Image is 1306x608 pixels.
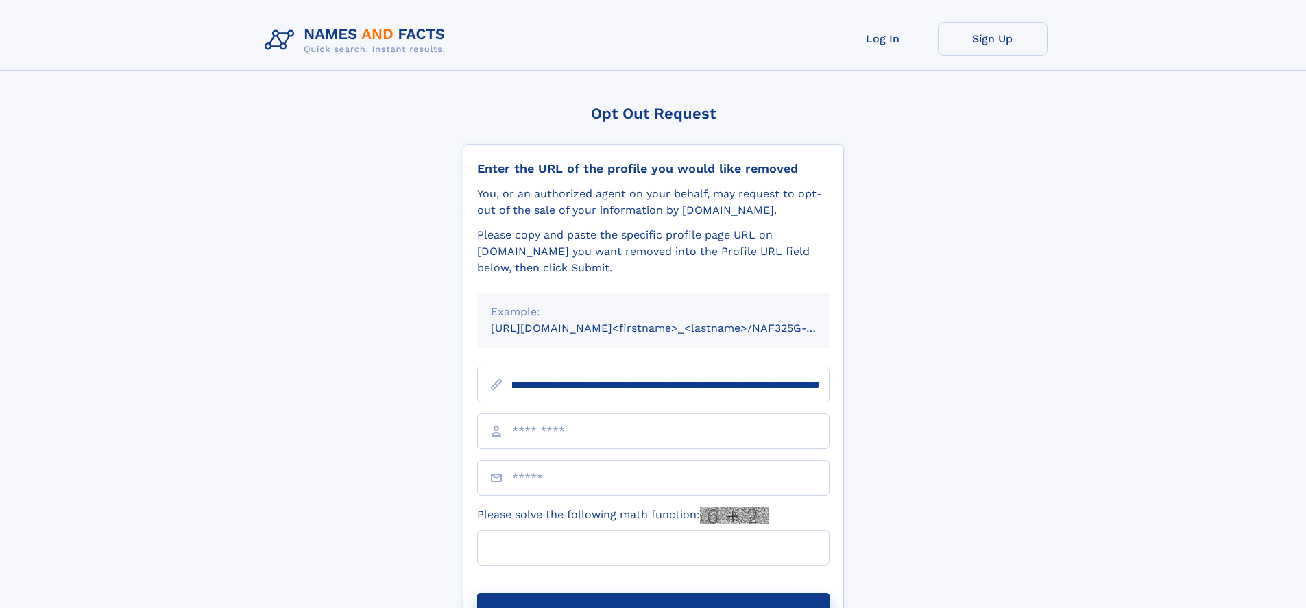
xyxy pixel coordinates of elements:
[259,22,457,59] img: Logo Names and Facts
[477,161,830,176] div: Enter the URL of the profile you would like removed
[491,321,856,335] small: [URL][DOMAIN_NAME]<firstname>_<lastname>/NAF325G-xxxxxxxx
[477,227,830,276] div: Please copy and paste the specific profile page URL on [DOMAIN_NAME] you want removed into the Pr...
[477,186,830,219] div: You, or an authorized agent on your behalf, may request to opt-out of the sale of your informatio...
[491,304,816,320] div: Example:
[938,22,1048,56] a: Sign Up
[463,105,844,122] div: Opt Out Request
[477,507,769,524] label: Please solve the following math function:
[828,22,938,56] a: Log In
